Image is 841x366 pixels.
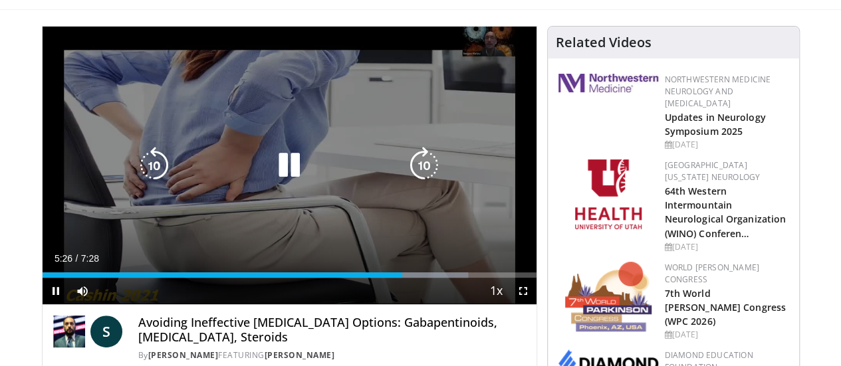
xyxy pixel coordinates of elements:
span: 7:28 [81,253,99,264]
a: 7th World [PERSON_NAME] Congress (WPC 2026) [665,287,786,327]
video-js: Video Player [43,27,537,305]
img: f6362829-b0a3-407d-a044-59546adfd345.png.150x105_q85_autocrop_double_scale_upscale_version-0.2.png [575,159,642,229]
button: Fullscreen [510,278,537,304]
a: S [90,316,122,347]
span: 5:26 [55,253,72,264]
img: 16fe1da8-a9a0-4f15-bd45-1dd1acf19c34.png.150x105_q85_autocrop_double_scale_upscale_version-0.2.png [565,262,652,331]
div: By FEATURING [138,349,526,361]
a: [PERSON_NAME] [265,349,335,361]
img: Dr. Sergey Motov [53,316,85,347]
h4: Avoiding Ineffective [MEDICAL_DATA] Options: Gabapentinoids, [MEDICAL_DATA], Steroids [138,316,526,344]
a: 64th Western Intermountain Neurological Organization (WINO) Conferen… [665,185,786,239]
div: Progress Bar [43,272,537,278]
img: 2a462fb6-9365-492a-ac79-3166a6f924d8.png.150x105_q85_autocrop_double_scale_upscale_version-0.2.jpg [558,74,658,92]
a: Updates in Neurology Symposium 2025 [665,111,766,137]
button: Mute [69,278,96,304]
div: [DATE] [665,139,788,151]
a: [PERSON_NAME] [148,349,219,361]
h4: Related Videos [556,35,652,50]
button: Playback Rate [483,278,510,304]
span: / [76,253,78,264]
a: [GEOGRAPHIC_DATA][US_STATE] Neurology [665,159,760,183]
div: [DATE] [665,329,788,341]
button: Pause [43,278,69,304]
div: [DATE] [665,241,788,253]
a: Northwestern Medicine Neurology and [MEDICAL_DATA] [665,74,771,109]
a: World [PERSON_NAME] Congress [665,262,759,285]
